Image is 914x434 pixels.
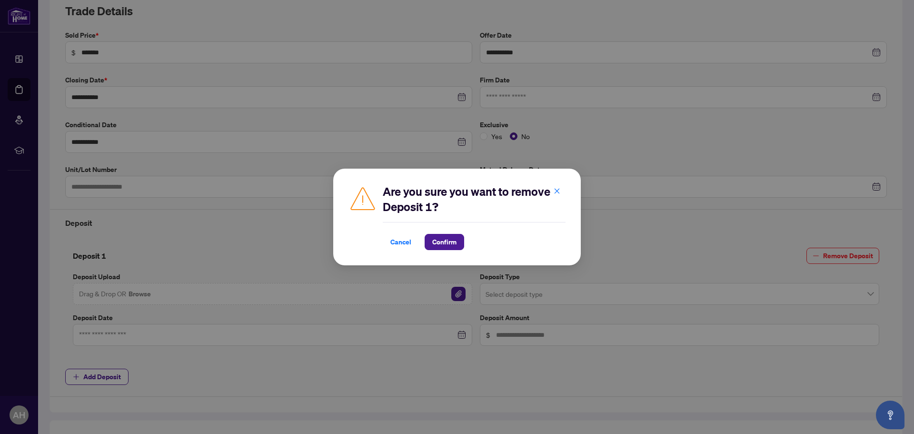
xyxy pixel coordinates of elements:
[876,401,904,429] button: Open asap
[432,234,457,250] span: Confirm
[383,184,566,214] h2: Are you sure you want to remove Deposit 1?
[554,188,560,194] span: close
[348,184,377,212] img: Caution Icon
[390,234,411,250] span: Cancel
[425,234,464,250] button: Confirm
[383,234,419,250] button: Cancel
